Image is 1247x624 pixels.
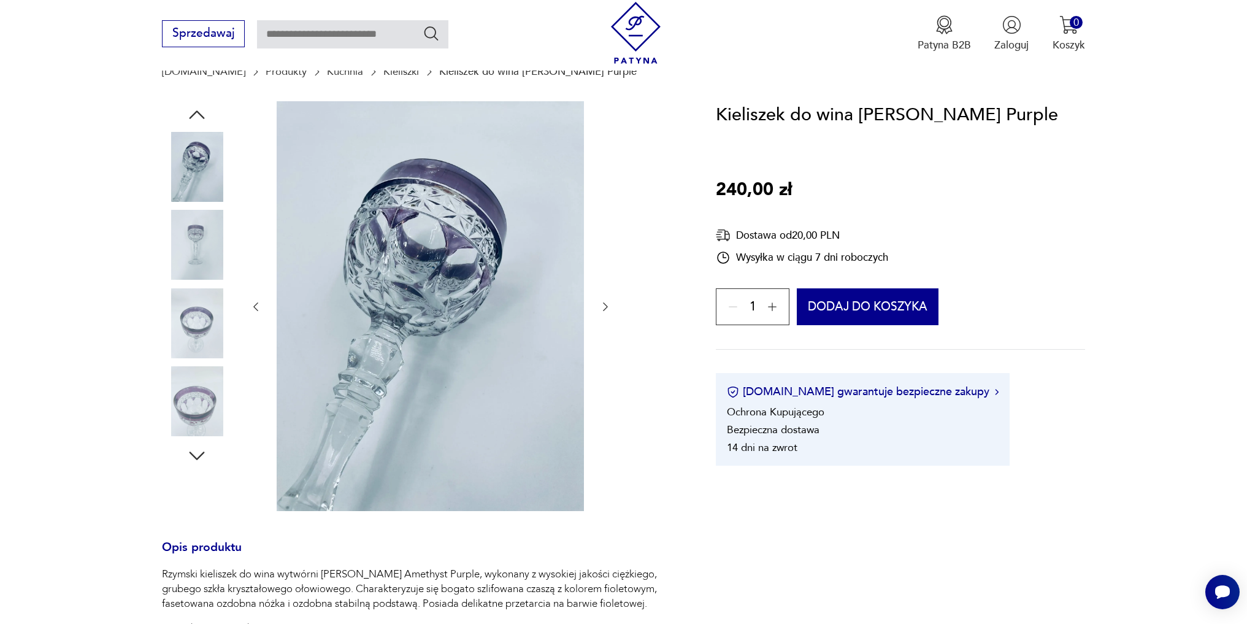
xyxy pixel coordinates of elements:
img: Zdjęcie produktu Kieliszek do wina Anna Hutte Amethyst Purple [162,132,232,202]
img: Ikonka użytkownika [1002,15,1021,34]
img: Ikona dostawy [716,228,731,243]
button: Patyna B2B [918,15,971,52]
img: Ikona strzałki w prawo [995,389,999,395]
p: Rzymski kieliszek do wina wytwórni [PERSON_NAME] Amethyst Purple, wykonany z wysokiej jakości cię... [162,567,680,611]
a: Sprzedawaj [162,29,245,39]
p: 240,00 zł [716,176,792,204]
img: Ikona medalu [935,15,954,34]
h3: Opis produktu [162,543,680,568]
div: 0 [1070,16,1083,29]
button: Dodaj do koszyka [797,288,938,325]
img: Patyna - sklep z meblami i dekoracjami vintage [605,2,667,64]
img: Ikona certyfikatu [727,386,739,398]
button: Szukaj [423,25,440,42]
h1: Kieliszek do wina [PERSON_NAME] Purple [716,101,1058,129]
a: Ikona medaluPatyna B2B [918,15,971,52]
iframe: Smartsupp widget button [1205,575,1240,609]
button: Zaloguj [994,15,1029,52]
span: 1 [750,302,756,312]
a: Kieliszki [383,66,419,77]
img: Zdjęcie produktu Kieliszek do wina Anna Hutte Amethyst Purple [162,210,232,280]
img: Ikona koszyka [1059,15,1078,34]
li: Ochrona Kupującego [727,405,824,419]
div: Dostawa od 20,00 PLN [716,228,888,243]
p: Patyna B2B [918,38,971,52]
button: 0Koszyk [1053,15,1085,52]
a: Kuchnia [327,66,363,77]
a: Produkty [266,66,307,77]
img: Zdjęcie produktu Kieliszek do wina Anna Hutte Amethyst Purple [162,366,232,436]
div: Wysyłka w ciągu 7 dni roboczych [716,250,888,265]
p: Zaloguj [994,38,1029,52]
img: Zdjęcie produktu Kieliszek do wina Anna Hutte Amethyst Purple [162,288,232,358]
li: 14 dni na zwrot [727,441,797,455]
p: Kieliszek do wina [PERSON_NAME] Purple [439,66,637,77]
button: [DOMAIN_NAME] gwarantuje bezpieczne zakupy [727,384,999,399]
a: [DOMAIN_NAME] [162,66,245,77]
img: Zdjęcie produktu Kieliszek do wina Anna Hutte Amethyst Purple [277,101,584,511]
p: Koszyk [1053,38,1085,52]
li: Bezpieczna dostawa [727,423,819,437]
button: Sprzedawaj [162,20,245,47]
